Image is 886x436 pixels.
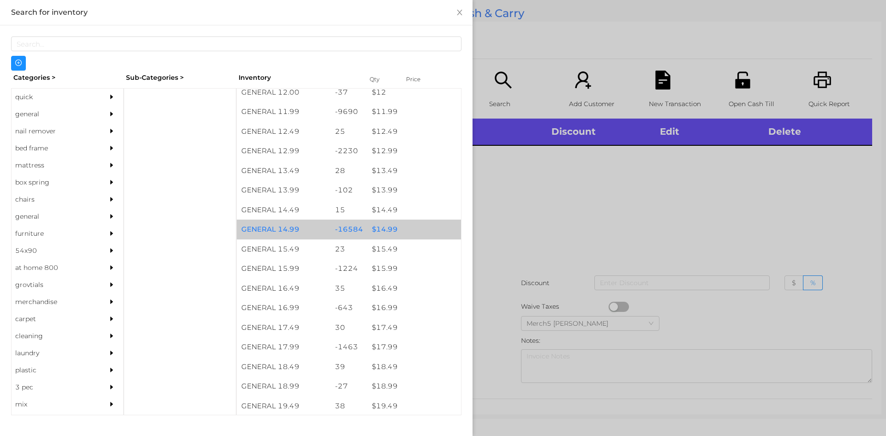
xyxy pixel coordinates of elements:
i: icon: caret-right [108,145,115,151]
div: $ 12.49 [367,122,461,142]
div: GENERAL 16.99 [237,298,330,318]
div: 54x90 [12,242,96,259]
div: -37 [330,83,368,102]
div: GENERAL 11.99 [237,102,330,122]
div: GENERAL 18.49 [237,357,330,377]
div: GENERAL 12.49 [237,122,330,142]
div: $ 16.49 [367,279,461,299]
i: icon: caret-right [108,247,115,254]
div: 35 [330,279,368,299]
div: GENERAL 15.99 [237,259,330,279]
div: $ 14.99 [367,220,461,239]
div: nail remover [12,123,96,140]
div: GENERAL 12.00 [237,83,330,102]
div: box spring [12,174,96,191]
i: icon: caret-right [108,367,115,373]
div: GENERAL 18.99 [237,376,330,396]
input: Search... [11,36,461,51]
div: GENERAL 14.49 [237,200,330,220]
div: Sub-Categories > [124,71,236,85]
div: -643 [330,298,368,318]
div: mix [12,396,96,413]
div: quick [12,89,96,106]
div: $ 19.49 [367,396,461,416]
div: $ 12 [367,83,461,102]
div: 39 [330,357,368,377]
div: GENERAL 12.99 [237,141,330,161]
div: general [12,106,96,123]
button: icon: plus-circle [11,56,26,71]
div: chairs [12,191,96,208]
i: icon: caret-right [108,230,115,237]
div: at home 800 [12,259,96,276]
div: Price [404,73,441,86]
div: $ 18.99 [367,376,461,396]
div: carpet [12,311,96,328]
i: icon: caret-right [108,162,115,168]
div: $ 13.99 [367,180,461,200]
div: -16584 [330,220,368,239]
div: -1224 [330,259,368,279]
div: 15 [330,200,368,220]
div: $ 15.99 [367,259,461,279]
div: $ 17.99 [367,337,461,357]
i: icon: caret-right [108,213,115,220]
div: Search for inventory [11,7,461,18]
div: -1463 [330,337,368,357]
div: $ 18.49 [367,357,461,377]
div: 25 [330,122,368,142]
div: $ 15.49 [367,239,461,259]
div: GENERAL 14.99 [237,220,330,239]
div: -27 [330,376,368,396]
div: 28 [330,161,368,181]
div: 23 [330,239,368,259]
div: $ 16.99 [367,298,461,318]
div: Inventory [239,73,358,83]
div: appliances [12,413,96,430]
i: icon: caret-right [108,179,115,185]
i: icon: caret-right [108,350,115,356]
div: laundry [12,345,96,362]
div: GENERAL 17.99 [237,337,330,357]
div: GENERAL 13.49 [237,161,330,181]
div: Categories > [11,71,124,85]
i: icon: caret-right [108,316,115,322]
div: grovtials [12,276,96,293]
div: $ 17.49 [367,318,461,338]
i: icon: caret-right [108,128,115,134]
div: GENERAL 16.49 [237,279,330,299]
div: $ 12.99 [367,141,461,161]
div: -9690 [330,102,368,122]
div: 3 pec [12,379,96,396]
i: icon: caret-right [108,384,115,390]
i: icon: caret-right [108,401,115,407]
div: GENERAL 15.49 [237,239,330,259]
div: Qty [367,73,395,86]
div: GENERAL 19.49 [237,396,330,416]
div: general [12,208,96,225]
i: icon: caret-right [108,111,115,117]
div: furniture [12,225,96,242]
i: icon: close [456,9,463,16]
i: icon: caret-right [108,196,115,203]
div: $ 14.49 [367,200,461,220]
i: icon: caret-right [108,281,115,288]
div: 38 [330,396,368,416]
div: mattress [12,157,96,174]
div: GENERAL 17.49 [237,318,330,338]
div: 30 [330,318,368,338]
i: icon: caret-right [108,333,115,339]
div: $ 11.99 [367,102,461,122]
div: bed frame [12,140,96,157]
div: cleaning [12,328,96,345]
i: icon: caret-right [108,299,115,305]
div: -102 [330,180,368,200]
div: -2230 [330,141,368,161]
div: GENERAL 13.99 [237,180,330,200]
i: icon: caret-right [108,94,115,100]
div: merchandise [12,293,96,311]
div: $ 13.49 [367,161,461,181]
div: plastic [12,362,96,379]
i: icon: caret-right [108,264,115,271]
